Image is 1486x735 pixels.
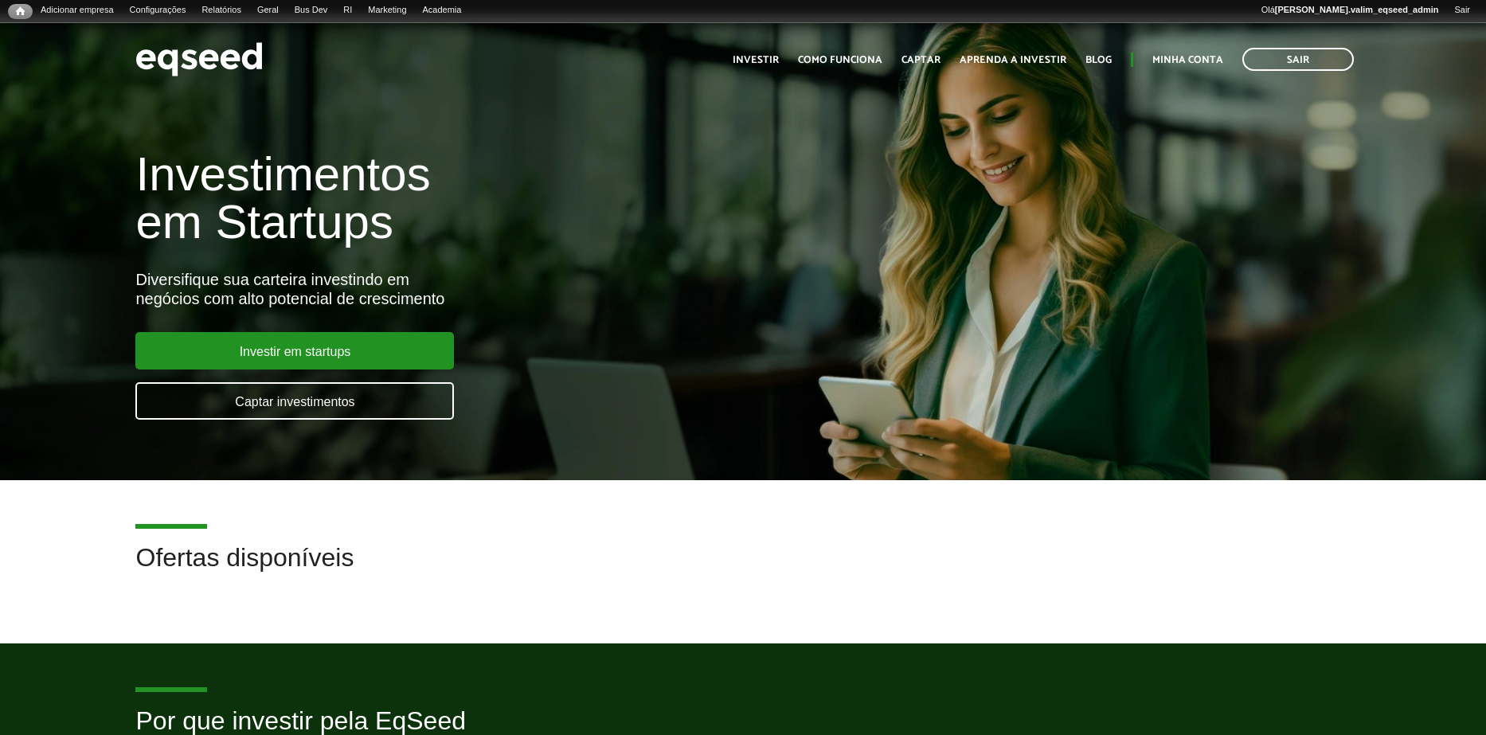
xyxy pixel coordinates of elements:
a: Adicionar empresa [33,4,122,17]
a: Investir [733,55,779,65]
a: Bus Dev [287,4,336,17]
a: RI [335,4,360,17]
a: Blog [1085,55,1112,65]
a: Sair [1242,48,1354,71]
a: Geral [249,4,287,17]
a: Relatórios [194,4,248,17]
img: EqSeed [135,38,263,80]
a: Captar investimentos [135,382,454,420]
a: Sair [1446,4,1478,17]
a: Investir em startups [135,332,454,369]
a: Aprenda a investir [960,55,1066,65]
span: Início [16,6,25,17]
a: Marketing [360,4,414,17]
a: Academia [415,4,470,17]
a: Início [8,4,33,19]
a: Como funciona [798,55,882,65]
a: Captar [901,55,940,65]
a: Minha conta [1152,55,1223,65]
h1: Investimentos em Startups [135,151,854,246]
div: Diversifique sua carteira investindo em negócios com alto potencial de crescimento [135,270,854,308]
a: Configurações [122,4,194,17]
h2: Ofertas disponíveis [135,544,1350,596]
strong: [PERSON_NAME].valim_eqseed_admin [1275,5,1439,14]
a: Olá[PERSON_NAME].valim_eqseed_admin [1253,4,1447,17]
